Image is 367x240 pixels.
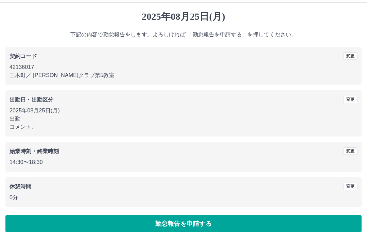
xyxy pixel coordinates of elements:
button: 勤怠報告を申請する [5,215,362,232]
p: 0分 [10,193,357,202]
button: 変更 [343,52,357,60]
button: 変更 [343,183,357,190]
p: 2025年08月25日(月) [10,107,357,115]
p: 42136017 [10,63,357,71]
h1: 2025年08月25日(月) [5,11,362,22]
b: 休憩時間 [10,184,32,189]
b: 契約コード [10,53,37,59]
p: コメント: [10,123,357,131]
p: 14:30 〜 18:30 [10,158,357,166]
p: 三木町 ／ [PERSON_NAME]クラブ第5教室 [10,71,357,79]
button: 変更 [343,96,357,103]
p: 下記の内容で勤怠報告をします。よろしければ 「勤怠報告を申請する」を押してください。 [5,31,362,39]
p: 出勤 [10,115,357,123]
button: 変更 [343,147,357,155]
b: 始業時刻・終業時刻 [10,148,59,154]
b: 出勤日・出勤区分 [10,97,53,103]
